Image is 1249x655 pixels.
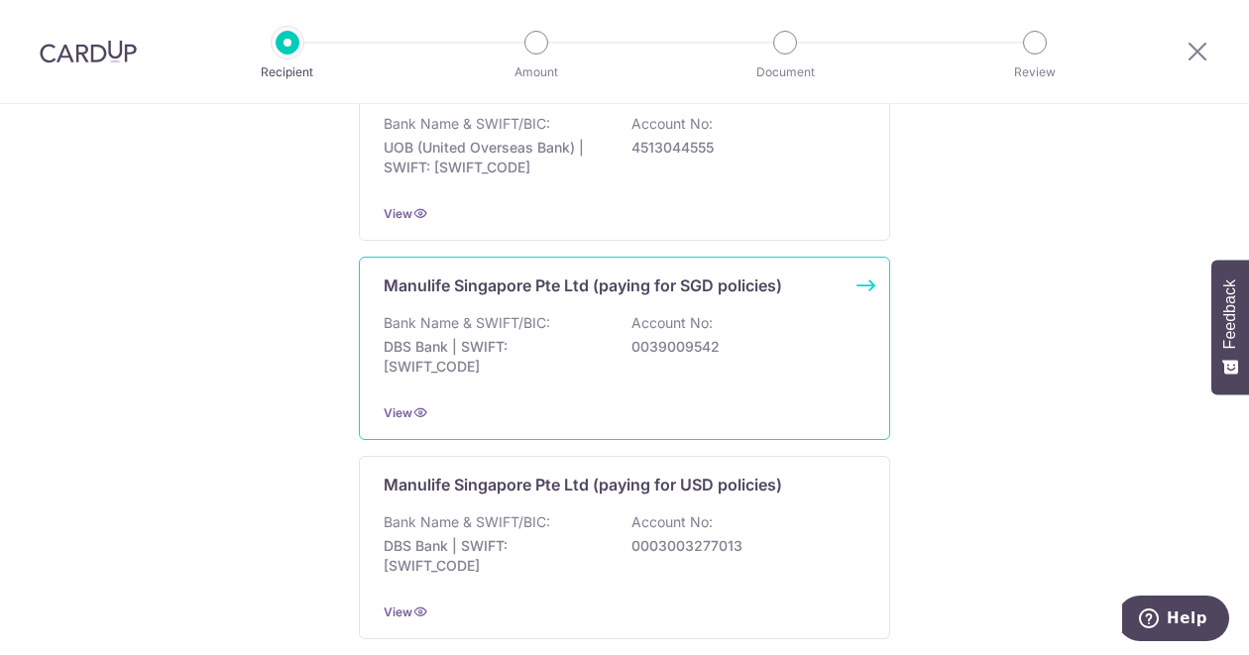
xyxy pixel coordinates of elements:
[631,114,713,134] p: Account No:
[384,405,412,420] a: View
[631,138,853,158] p: 4513044555
[384,473,782,496] p: Manulife Singapore Pte Ltd (paying for USD policies)
[463,62,610,82] p: Amount
[384,206,412,221] a: View
[384,273,782,297] p: Manulife Singapore Pte Ltd (paying for SGD policies)
[384,512,550,532] p: Bank Name & SWIFT/BIC:
[1211,260,1249,394] button: Feedback - Show survey
[1122,596,1229,645] iframe: Opens a widget where you can find more information
[631,512,713,532] p: Account No:
[384,138,606,177] p: UOB (United Overseas Bank) | SWIFT: [SWIFT_CODE]
[384,536,606,576] p: DBS Bank | SWIFT: [SWIFT_CODE]
[631,313,713,333] p: Account No:
[214,62,361,82] p: Recipient
[40,40,137,63] img: CardUp
[384,313,550,333] p: Bank Name & SWIFT/BIC:
[384,337,606,377] p: DBS Bank | SWIFT: [SWIFT_CODE]
[1221,279,1239,349] span: Feedback
[712,62,858,82] p: Document
[384,604,412,619] a: View
[631,337,853,357] p: 0039009542
[384,114,550,134] p: Bank Name & SWIFT/BIC:
[631,536,853,556] p: 0003003277013
[962,62,1108,82] p: Review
